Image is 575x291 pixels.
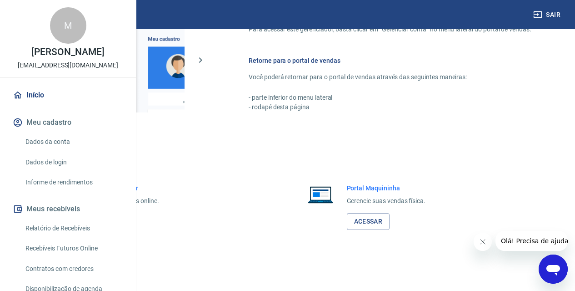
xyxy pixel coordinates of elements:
[347,213,390,230] a: Acessar
[18,61,118,70] p: [EMAIL_ADDRESS][DOMAIN_NAME]
[31,47,104,57] p: [PERSON_NAME]
[22,173,125,192] a: Informe de rendimentos
[22,271,553,280] p: 2025 ©
[301,184,340,205] img: Imagem de um notebook aberto
[22,239,125,258] a: Recebíveis Futuros Online
[11,199,125,219] button: Meus recebíveis
[11,85,125,105] a: Início
[249,56,531,65] h6: Retorne para o portal de vendas
[249,72,531,82] p: Você poderá retornar para o portal de vendas através das seguintes maneiras:
[347,184,426,193] h6: Portal Maquininha
[11,112,125,133] button: Meu cadastro
[347,196,426,206] p: Gerencie suas vendas física.
[474,233,492,251] iframe: Fechar mensagem
[249,25,531,34] p: Para acessar este gerenciador, basta clicar em “Gerenciar conta” no menu lateral do portal de ven...
[50,7,86,44] div: M
[495,231,568,251] iframe: Mensagem da empresa
[5,6,76,14] span: Olá! Precisa de ajuda?
[249,102,531,112] p: - rodapé desta página
[531,6,564,23] button: Sair
[22,153,125,172] a: Dados de login
[22,133,125,151] a: Dados da conta
[22,219,125,238] a: Relatório de Recebíveis
[539,255,568,284] iframe: Botão para abrir a janela de mensagens
[22,260,125,278] a: Contratos com credores
[249,93,531,102] p: - parte inferior do menu lateral
[22,153,553,162] h5: Acesso rápido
